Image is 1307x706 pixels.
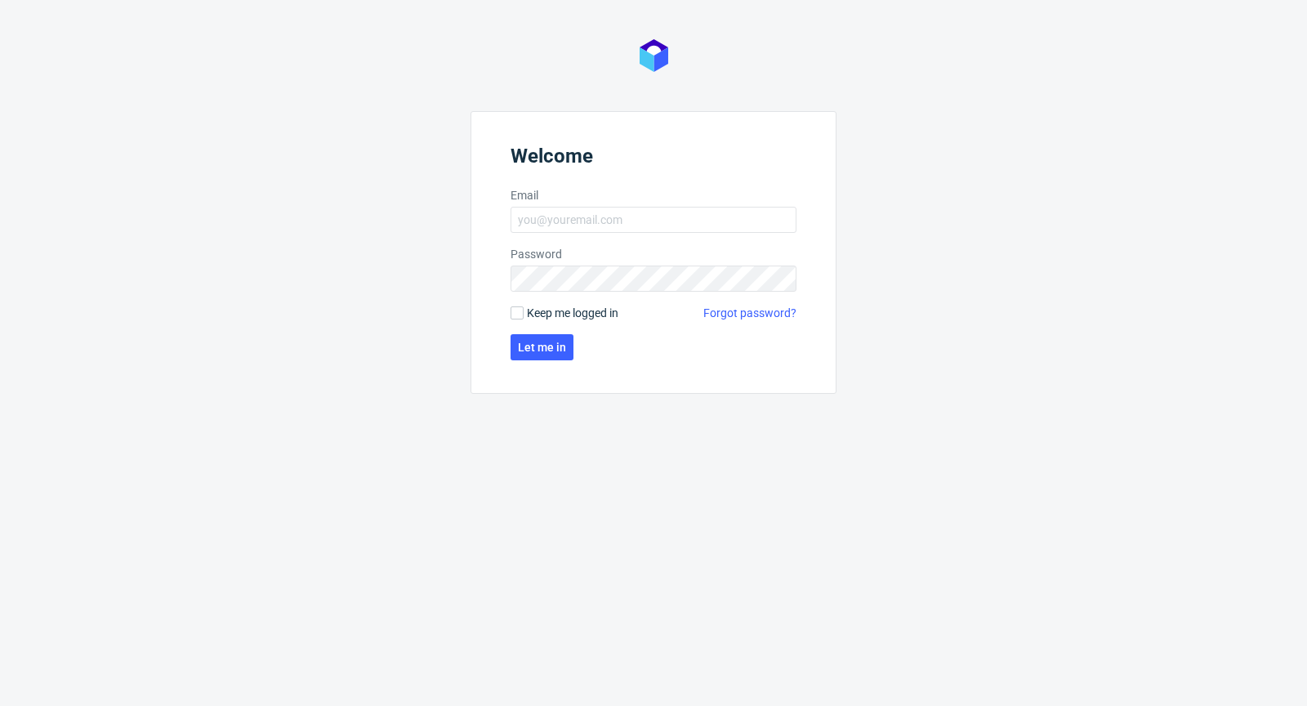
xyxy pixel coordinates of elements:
input: you@youremail.com [511,207,796,233]
span: Let me in [518,342,566,353]
a: Forgot password? [703,305,796,321]
label: Password [511,246,796,262]
header: Welcome [511,145,796,174]
span: Keep me logged in [527,305,618,321]
button: Let me in [511,334,573,360]
label: Email [511,187,796,203]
